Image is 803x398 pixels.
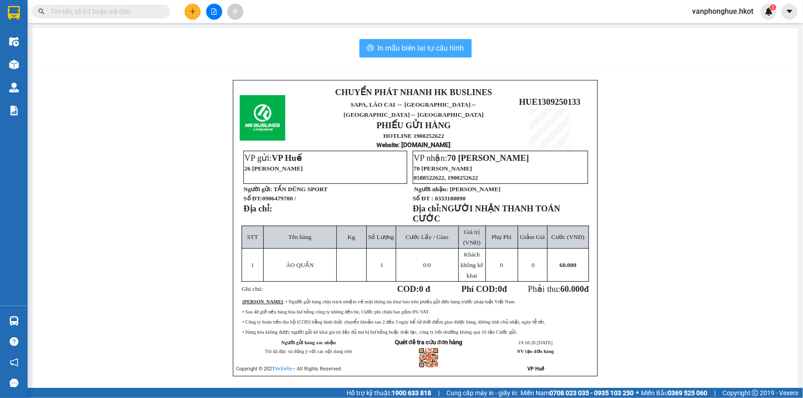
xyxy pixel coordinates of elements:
[378,42,464,54] span: In mẫu biên lai tự cấu hình
[450,186,500,193] span: [PERSON_NAME]
[227,4,243,20] button: aim
[520,233,545,240] span: Giảm Giá
[244,165,303,172] span: 26 [PERSON_NAME]
[274,186,328,193] span: TẤN DŨNG SPORT
[243,299,514,304] span: : • Người gửi hàng chịu trách nhiệm về mọi thông tin khai báo trên phiếu gửi đơn hàng trước pháp ...
[395,339,462,346] strong: Quét để tra cứu đơn hàng
[423,262,431,268] span: /0
[770,4,776,11] sup: 1
[781,4,797,20] button: caret-down
[551,233,584,240] span: Cước (VNĐ)
[275,366,293,372] a: VeXeRe
[560,262,577,268] span: 60.000
[240,95,285,141] img: logo
[289,233,312,240] span: Tên hàng
[367,44,374,53] span: printer
[4,36,6,81] img: logo
[359,39,472,57] button: printerIn mẫu biên lai tự cấu hình
[251,262,254,268] span: 1
[243,309,430,314] span: • Sau 48 giờ nếu hàng hóa hư hỏng công ty không đền bù, Cước phí chưa bao gồm 8% VAT.
[9,83,19,92] img: warehouse-icon
[491,233,511,240] span: Phụ Phí
[376,120,451,130] strong: PHIẾU GỬI HÀNG
[344,101,484,118] span: SAPA, LÀO CAI ↔ [GEOGRAPHIC_DATA]
[392,389,431,397] strong: 1900 633 818
[51,6,159,17] input: Tìm tên, số ĐT hoặc mã đơn
[243,204,272,213] strong: Địa chỉ:
[6,46,79,68] span: ↔ [GEOGRAPHIC_DATA]
[206,4,222,20] button: file-add
[714,388,716,398] span: |
[517,349,554,354] strong: NV tạo đơn hàng
[377,142,399,148] span: Website
[265,349,352,354] span: Tôi đã đọc và đồng ý với các nội dung trên
[243,186,272,193] strong: Người gửi:
[462,284,507,294] strong: Phí COD: đ
[423,262,427,268] span: 0
[414,174,478,181] span: 0588522622, 1900252622
[641,388,707,398] span: Miền Bắc
[8,6,20,20] img: logo-vxr
[419,284,430,294] span: 0 đ
[10,54,79,68] span: ↔ [GEOGRAPHIC_DATA]
[531,262,535,268] span: 0
[752,390,758,396] span: copyright
[10,337,18,346] span: question-circle
[549,389,634,397] strong: 0708 023 035 - 0935 103 250
[335,87,492,97] strong: CHUYỂN PHÁT NHANH HK BUSLINES
[236,366,341,372] span: Copyright © 2021 – All Rights Reserved
[519,97,581,107] span: HUE1309250133
[413,204,441,213] strong: Địa chỉ:
[347,233,355,240] span: Kg
[368,233,394,240] span: Số Lượng
[500,262,503,268] span: 0
[461,251,483,279] span: Khách không kê khai
[38,8,45,15] span: search
[435,195,466,202] span: 0333180890
[80,66,141,76] span: HUE1309250134
[498,284,502,294] span: 0
[190,8,196,15] span: plus
[528,284,589,294] span: Phải thu:
[410,111,484,118] span: ↔ [GEOGRAPHIC_DATA]
[247,233,258,240] span: STT
[414,165,472,172] span: 70 [PERSON_NAME]
[636,391,639,395] span: ⚪️
[397,284,430,294] strong: COD:
[6,39,79,68] span: SAPA, LÀO CAI ↔ [GEOGRAPHIC_DATA]
[405,233,448,240] span: Cước Lấy / Giao
[560,284,584,294] span: 60.000
[262,195,296,202] span: 0906479700 /
[211,8,217,15] span: file-add
[243,319,545,324] span: • Công ty hoàn tiền thu hộ (COD) bằng hình thức chuyển khoản sau 2 đến 3 ngày kể từ thời điểm gia...
[232,8,238,15] span: aim
[242,285,263,292] span: Ghi chú:
[244,153,302,163] span: VP gửi:
[243,195,296,202] strong: Số ĐT:
[413,204,560,223] span: NGƯỜI NHẬN THANH TOÁN CƯỚC
[380,262,383,268] span: 1
[347,388,431,398] span: Hỗ trợ kỹ thuật:
[765,7,773,16] img: icon-new-feature
[10,379,18,387] span: message
[9,37,19,46] img: warehouse-icon
[9,316,19,326] img: warehouse-icon
[243,330,518,335] span: • Hàng hóa không được người gửi kê khai giá trị đầy đủ mà bị hư hỏng hoặc thất lạc, công ty bồi t...
[528,366,545,372] strong: VP Huế
[414,186,448,193] strong: Người nhận:
[11,7,74,37] strong: CHUYỂN PHÁT NHANH HK BUSLINES
[447,153,529,163] span: 70 [PERSON_NAME]
[786,7,794,16] span: caret-down
[10,358,18,367] span: notification
[520,388,634,398] span: Miền Nam
[383,132,444,139] strong: HOTLINE 1900252622
[685,6,761,17] span: vanphonghue.hkot
[414,153,529,163] span: VP nhận:
[9,60,19,69] img: warehouse-icon
[377,141,451,148] strong: : [DOMAIN_NAME]
[584,284,589,294] span: đ
[438,388,439,398] span: |
[518,340,553,345] span: 19:18:28 [DATE]
[286,262,314,268] span: ÁO QUẦN
[281,340,336,345] strong: Người gửi hàng xác nhận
